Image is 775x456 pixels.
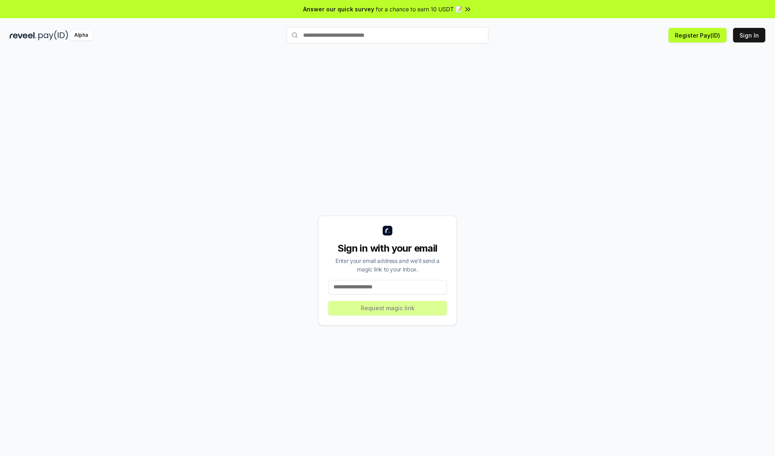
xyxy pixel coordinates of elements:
span: Answer our quick survey [303,5,374,13]
img: reveel_dark [10,30,37,40]
div: Enter your email address and we’ll send a magic link to your inbox. [328,256,447,273]
span: for a chance to earn 10 USDT 📝 [376,5,462,13]
button: Register Pay(ID) [668,28,727,42]
div: Sign in with your email [328,242,447,255]
div: Alpha [70,30,92,40]
button: Sign In [733,28,765,42]
img: pay_id [38,30,68,40]
img: logo_small [383,226,392,235]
